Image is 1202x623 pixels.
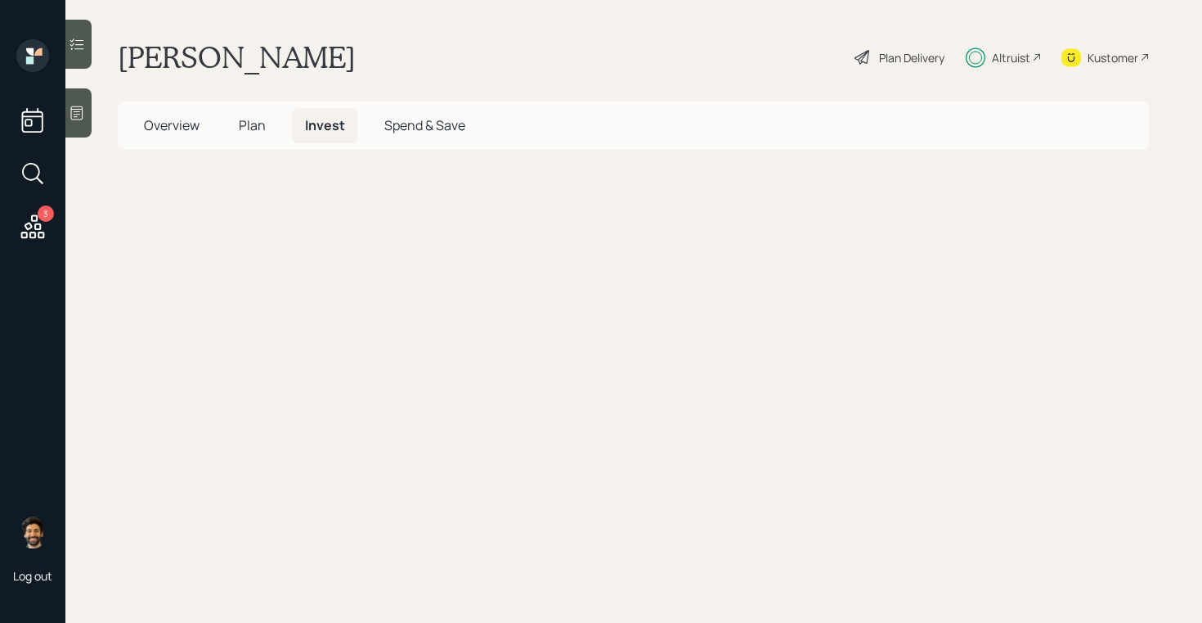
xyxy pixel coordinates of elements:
span: Plan [239,116,266,134]
div: Altruist [992,49,1030,66]
div: Kustomer [1088,49,1138,66]
div: Log out [13,568,52,584]
div: 3 [38,205,54,222]
span: Invest [305,116,345,134]
span: Overview [144,116,200,134]
span: Spend & Save [384,116,465,134]
div: Plan Delivery [879,49,944,66]
img: eric-schwartz-headshot.png [16,516,49,549]
h1: [PERSON_NAME] [118,39,356,75]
